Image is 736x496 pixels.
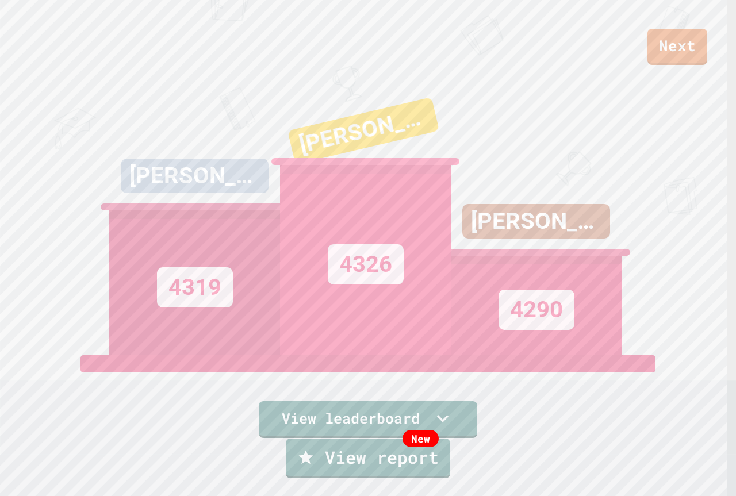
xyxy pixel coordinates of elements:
div: [PERSON_NAME] [462,204,610,239]
div: 4326 [328,244,404,284]
a: View report [286,439,450,478]
div: [PERSON_NAME] [287,97,439,164]
a: Next [647,29,707,65]
div: 4319 [157,267,233,307]
a: View leaderboard [259,401,477,438]
div: New [402,430,439,447]
div: 4290 [499,290,574,330]
div: [PERSON_NAME] [121,159,269,193]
